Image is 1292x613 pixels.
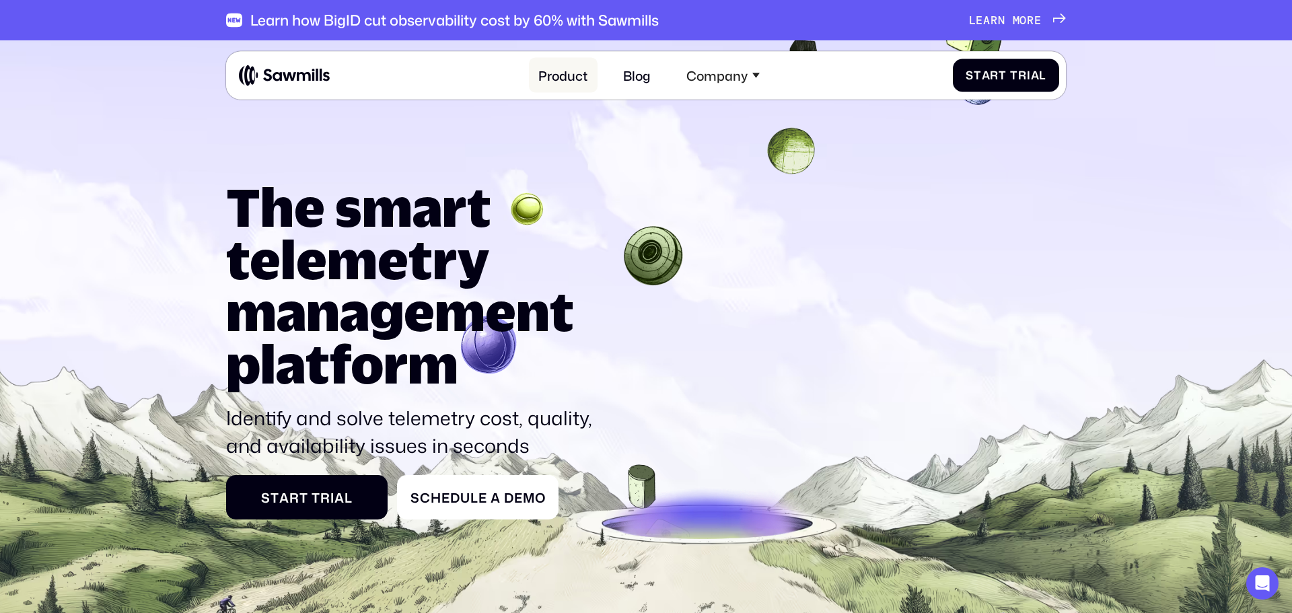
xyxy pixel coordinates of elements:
span: e [478,490,487,505]
a: Learnmore [969,13,1066,27]
span: e [514,490,523,505]
span: d [450,490,460,505]
span: S [966,69,974,82]
div: Open Intercom Messenger [1246,567,1279,600]
span: t [271,490,279,505]
div: Company [686,67,748,83]
span: t [299,490,308,505]
a: StartTrial [226,475,388,519]
span: t [974,69,982,82]
span: o [1019,13,1027,27]
span: t [999,69,1007,82]
a: Product [529,58,598,93]
span: T [1010,69,1018,82]
span: L [969,13,976,27]
span: r [1018,69,1027,82]
span: T [312,490,320,505]
div: Learn how BigID cut observability cost by 60% with Sawmills [250,11,659,29]
span: m [523,490,535,505]
span: r [991,13,998,27]
span: m [1013,13,1020,27]
span: a [983,13,991,27]
span: r [1027,13,1034,27]
span: a [334,490,345,505]
span: e [1034,13,1042,27]
a: ScheduleaDemo [397,475,559,519]
span: l [1039,69,1046,82]
a: StartTrial [953,59,1060,92]
span: c [420,490,431,505]
span: l [470,490,478,505]
span: l [345,490,353,505]
span: n [998,13,1005,27]
span: a [1031,69,1040,82]
span: r [320,490,330,505]
span: u [460,490,470,505]
span: e [976,13,983,27]
span: a [279,490,289,505]
h1: The smart telemetry management platform [226,181,601,390]
span: h [431,490,441,505]
span: D [504,490,514,505]
span: o [535,490,546,505]
a: Blog [614,58,661,93]
div: Company [676,58,769,93]
span: e [441,490,450,505]
span: i [330,490,334,505]
span: i [1027,69,1031,82]
span: r [289,490,299,505]
span: S [410,490,420,505]
span: r [990,69,999,82]
span: S [261,490,271,505]
span: a [982,69,991,82]
p: Identify and solve telemetry cost, quality, and availability issues in seconds [226,404,601,459]
span: a [491,490,501,505]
